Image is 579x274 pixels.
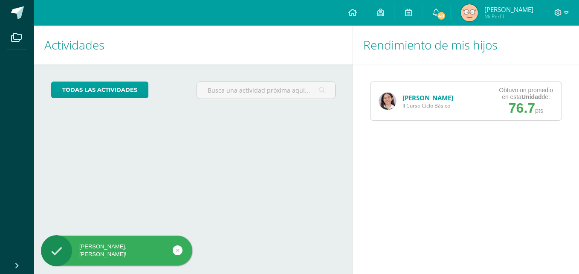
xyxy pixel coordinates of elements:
span: II Curso Ciclo Básico [402,102,453,109]
span: 40 [436,11,446,20]
img: 96ad51f7054d7e91668567afc6398e9c.png [379,93,396,110]
span: pts [535,107,543,114]
h1: Actividades [44,26,342,64]
strong: Unidad [521,93,541,100]
a: todas las Actividades [51,82,148,98]
input: Busca una actividad próxima aquí... [197,82,335,99]
h1: Rendimiento de mis hijos [363,26,569,64]
div: [PERSON_NAME], [PERSON_NAME]! [41,243,192,258]
img: 5a4803cf6d88ad5364d7525426e5883c.png [461,4,478,21]
a: [PERSON_NAME] [402,93,453,102]
span: Mi Perfil [484,13,533,20]
span: 76.7 [509,100,535,116]
span: [PERSON_NAME] [484,5,533,14]
div: Obtuvo un promedio en esta de: [499,87,553,100]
